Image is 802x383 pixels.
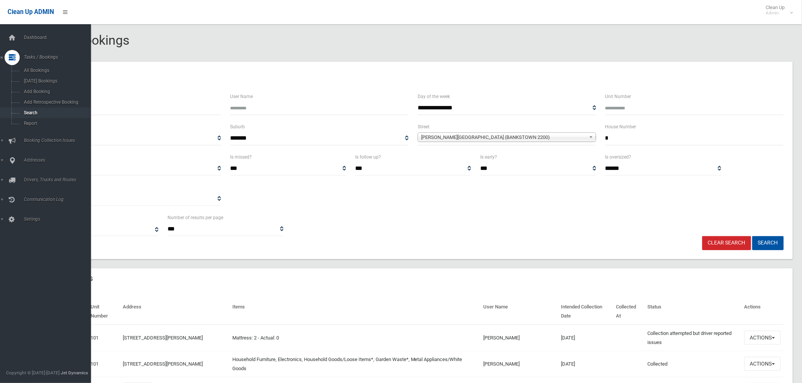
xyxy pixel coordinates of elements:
label: Unit Number [605,92,631,101]
span: Report [22,121,91,126]
span: Tasks / Bookings [22,54,97,60]
label: Is oversized? [605,153,631,161]
td: Collected [644,351,741,377]
span: Search [22,110,91,115]
td: 101 [88,325,120,351]
th: Unit Number [88,299,120,325]
span: Dashboard [22,35,97,40]
td: [DATE] [558,351,613,377]
th: Collected At [613,299,644,325]
th: Status [644,299,741,325]
strong: Jet Dynamics [61,370,88,375]
label: User Name [230,92,253,101]
label: Suburb [230,123,245,131]
button: Actions [744,331,781,345]
td: 101 [88,351,120,377]
small: Admin [766,10,785,16]
a: [STREET_ADDRESS][PERSON_NAME] [123,361,203,367]
th: User Name [481,299,558,325]
span: Addresses [22,157,97,163]
th: Actions [741,299,784,325]
td: [PERSON_NAME] [481,351,558,377]
td: Mattress: 2 - Actual: 0 [229,325,481,351]
span: Add Booking [22,89,91,94]
th: Address [120,299,229,325]
span: Booking Collection Issues [22,138,97,143]
button: Search [752,236,784,250]
label: Day of the week [418,92,450,101]
th: Items [229,299,481,325]
td: [DATE] [558,325,613,351]
td: Collection attempted but driver reported issues [644,325,741,351]
a: Clear Search [702,236,751,250]
td: [PERSON_NAME] [481,325,558,351]
span: [DATE] Bookings [22,78,91,84]
label: Number of results per page [168,213,223,222]
span: All Bookings [22,68,91,73]
span: Settings [22,216,97,222]
span: Communication Log [22,197,97,202]
span: [PERSON_NAME][GEOGRAPHIC_DATA] (BANKSTOWN 2200) [421,133,586,142]
label: Is follow up? [355,153,381,161]
span: Drivers, Trucks and Routes [22,177,97,182]
label: Is missed? [230,153,252,161]
span: Clean Up ADMIN [8,8,54,16]
span: Add Retrospective Booking [22,100,91,105]
td: Household Furniture, Electronics, Household Goods/Loose Items*, Garden Waste*, Metal Appliances/W... [229,351,481,377]
a: [STREET_ADDRESS][PERSON_NAME] [123,335,203,341]
button: Actions [744,357,781,371]
span: Copyright © [DATE]-[DATE] [6,370,60,375]
label: Street [418,123,429,131]
label: Is early? [480,153,497,161]
th: Intended Collection Date [558,299,613,325]
span: Clean Up [762,5,793,16]
label: House Number [605,123,636,131]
